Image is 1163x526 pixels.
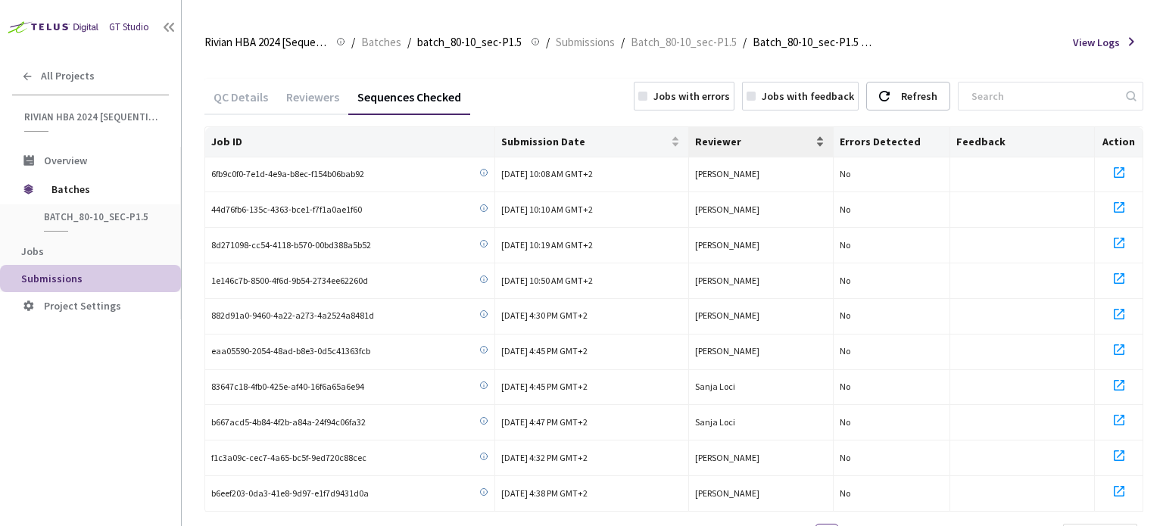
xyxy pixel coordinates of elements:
[211,487,369,501] span: b6eef203-0da3-41e8-9d97-e1f7d9431d0a
[695,310,759,321] span: [PERSON_NAME]
[546,33,550,51] li: /
[211,203,362,217] span: 44d76fb6-135c-4363-bce1-f7f1a0ae1f60
[351,33,355,51] li: /
[501,239,593,251] span: [DATE] 10:19 AM GMT+2
[211,451,366,465] span: f1c3a09c-cec7-4a65-bc5f-9ed720c88cec
[1095,127,1143,157] th: Action
[840,204,850,215] span: No
[211,380,364,394] span: 83647c18-4fb0-425e-af40-16f6a65a6e94
[840,487,850,499] span: No
[631,33,737,51] span: Batch_80-10_sec-P1.5
[501,168,593,179] span: [DATE] 10:08 AM GMT+2
[840,168,850,179] span: No
[628,33,740,50] a: Batch_80-10_sec-P1.5
[44,154,87,167] span: Overview
[358,33,404,50] a: Batches
[348,89,470,115] div: Sequences Checked
[501,204,593,215] span: [DATE] 10:10 AM GMT+2
[901,82,937,110] div: Refresh
[695,487,759,499] span: [PERSON_NAME]
[495,127,688,157] th: Submission Date
[501,452,588,463] span: [DATE] 4:32 PM GMT+2
[41,70,95,82] span: All Projects
[51,174,155,204] span: Batches
[204,33,327,51] span: Rivian HBA 2024 [Sequential]
[695,275,759,286] span: [PERSON_NAME]
[840,452,850,463] span: No
[840,381,850,392] span: No
[44,210,156,223] span: batch_80-10_sec-P1.5
[501,381,588,392] span: [DATE] 4:45 PM GMT+2
[840,310,850,321] span: No
[556,33,615,51] span: Submissions
[205,127,495,157] th: Job ID
[211,309,374,323] span: 882d91a0-9460-4a22-a273-4a2524a8481d
[1073,35,1120,50] span: View Logs
[695,135,813,148] span: Reviewer
[695,381,735,392] span: Sanja Loci
[834,127,949,157] th: Errors Detected
[211,167,364,182] span: 6fb9c0f0-7e1d-4e9a-b8ec-f154b06bab92
[417,33,522,51] span: batch_80-10_sec-P1.5
[840,345,850,356] span: No
[840,416,850,428] span: No
[501,416,588,428] span: [DATE] 4:47 PM GMT+2
[501,345,588,356] span: [DATE] 4:45 PM GMT+2
[950,127,1096,157] th: Feedback
[689,127,834,157] th: Reviewer
[695,239,759,251] span: [PERSON_NAME]
[695,168,759,179] span: [PERSON_NAME]
[204,89,277,115] div: QC Details
[211,416,366,430] span: b667acd5-4b84-4f2b-a84a-24f94c06fa32
[501,135,667,148] span: Submission Date
[621,33,625,51] li: /
[695,345,759,356] span: [PERSON_NAME]
[211,274,368,288] span: 1e146c7b-8500-4f6d-9b54-2734ee62260d
[501,487,588,499] span: [DATE] 4:38 PM GMT+2
[695,204,759,215] span: [PERSON_NAME]
[695,452,759,463] span: [PERSON_NAME]
[24,110,160,123] span: Rivian HBA 2024 [Sequential]
[743,33,747,51] li: /
[553,33,618,50] a: Submissions
[962,82,1124,110] input: Search
[21,244,44,258] span: Jobs
[44,299,121,313] span: Project Settings
[211,238,371,253] span: 8d271098-cc54-4118-b570-00bd388a5b52
[211,344,370,359] span: eaa05590-2054-48ad-b8e3-0d5c41363fcb
[407,33,411,51] li: /
[753,33,875,51] span: Batch_80-10_sec-P1.5 QC - [DATE]
[109,20,149,35] div: GT Studio
[21,272,83,285] span: Submissions
[762,89,854,104] div: Jobs with feedback
[277,89,348,115] div: Reviewers
[840,275,850,286] span: No
[361,33,401,51] span: Batches
[695,416,735,428] span: Sanja Loci
[653,89,730,104] div: Jobs with errors
[501,275,593,286] span: [DATE] 10:50 AM GMT+2
[501,310,588,321] span: [DATE] 4:30 PM GMT+2
[840,239,850,251] span: No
